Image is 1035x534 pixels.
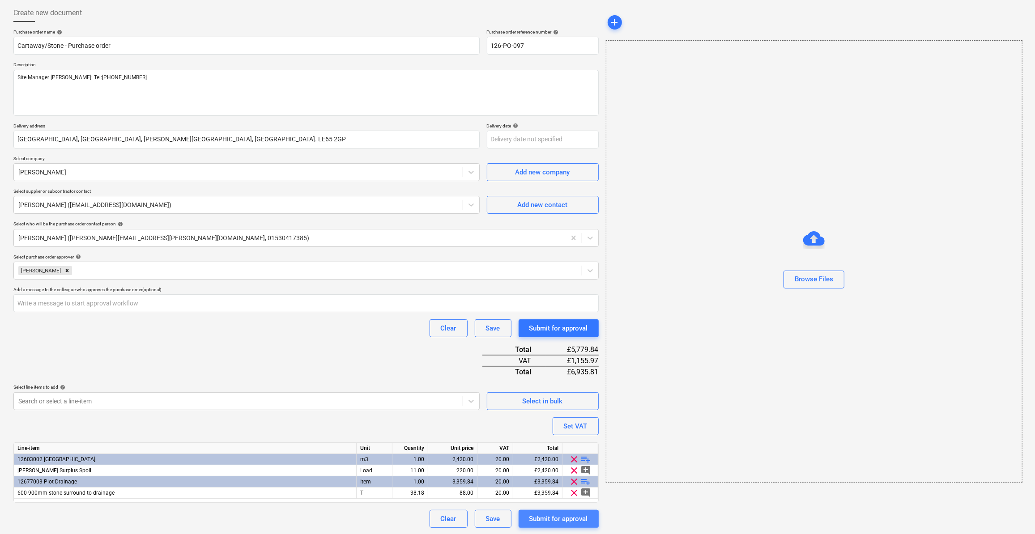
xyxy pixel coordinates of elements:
div: Total [482,344,546,355]
textarea: Site Manager [PERSON_NAME]: Tel:[PHONE_NUMBER] [13,70,599,116]
div: £2,420.00 [513,465,562,476]
p: Select company [13,156,480,163]
button: Add new company [487,163,599,181]
div: Total [513,443,562,454]
div: m3 [357,454,392,465]
div: Total [482,366,546,377]
div: Unit [357,443,392,454]
button: Save [475,319,511,337]
div: Item [357,476,392,487]
button: Save [475,510,511,528]
p: Delivery address [13,123,480,131]
div: 11.00 [396,465,424,476]
div: £5,779.84 [545,344,598,355]
span: add [609,17,620,28]
div: Select purchase order approver [13,254,599,260]
div: Line-item [14,443,357,454]
span: add_comment [581,487,592,498]
div: Clear [441,322,456,334]
input: Delivery date not specified [487,131,599,148]
div: Submit for approval [529,513,588,525]
div: Purchase order name [13,29,480,35]
input: Delivery address [13,131,480,148]
div: Clear [441,513,456,525]
span: add_comment [581,465,592,476]
input: Document name [13,37,480,55]
span: 12677003 Plot Drainage [17,479,77,485]
div: £2,420.00 [513,454,562,465]
div: 20.00 [481,454,509,465]
div: £6,935.81 [545,366,598,377]
span: help [58,385,65,390]
div: £3,359.84 [513,487,562,499]
div: Unit price [428,443,477,454]
button: Clear [430,319,468,337]
span: playlist_add [581,454,592,465]
div: 38.18 [396,487,424,499]
span: help [55,30,62,35]
div: Select who will be the purchase order contact person [13,221,599,227]
button: Select in bulk [487,392,599,410]
div: Add new contact [518,199,568,211]
span: help [116,221,123,227]
span: playlist_add [581,476,592,487]
div: Submit for approval [529,322,588,334]
div: [PERSON_NAME] [18,266,62,275]
div: Load [357,465,392,476]
span: help [511,123,519,128]
span: 12603002 Cartaway [17,456,95,462]
button: Browse Files [784,271,844,288]
span: clear [569,465,580,476]
input: Write a message to start approval workflow [13,294,599,312]
div: Browse Files [606,40,1023,483]
span: clear [569,454,580,465]
p: Select supplier or subcontractor contact [13,188,480,196]
div: Set VAT [564,420,588,432]
button: Add new contact [487,196,599,214]
div: Delivery date [487,123,599,129]
div: Save [486,322,500,334]
div: T [357,487,392,499]
div: Browse Files [795,273,833,285]
span: 600-900mm stone surround to drainage [17,490,115,496]
button: Submit for approval [519,510,599,528]
div: 20.00 [481,465,509,476]
div: 88.00 [432,487,473,499]
div: £1,155.97 [545,355,598,366]
div: Add a message to the colleague who approves the purchase order (optional) [13,287,599,292]
div: 220.00 [432,465,473,476]
iframe: Chat Widget [990,491,1035,534]
div: Select line-items to add [13,384,480,390]
span: help [552,30,559,35]
button: Submit for approval [519,319,599,337]
span: Caraway Surplus Spoil [17,467,91,474]
button: Set VAT [553,417,599,435]
p: Description [13,62,599,69]
div: 1.00 [396,454,424,465]
div: Add new company [515,166,570,178]
div: 3,359.84 [432,476,473,487]
div: VAT [477,443,513,454]
div: 20.00 [481,487,509,499]
span: clear [569,476,580,487]
div: £3,359.84 [513,476,562,487]
div: Save [486,513,500,525]
span: clear [569,487,580,498]
span: help [74,254,81,259]
span: Create new document [13,8,82,18]
div: 20.00 [481,476,509,487]
div: Remove Martin Lill [62,266,72,275]
button: Clear [430,510,468,528]
div: Purchase order reference number [487,29,599,35]
div: Quantity [392,443,428,454]
div: 2,420.00 [432,454,473,465]
div: Select in bulk [523,395,563,407]
div: 1.00 [396,476,424,487]
input: Reference number [487,37,599,55]
div: VAT [482,355,546,366]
